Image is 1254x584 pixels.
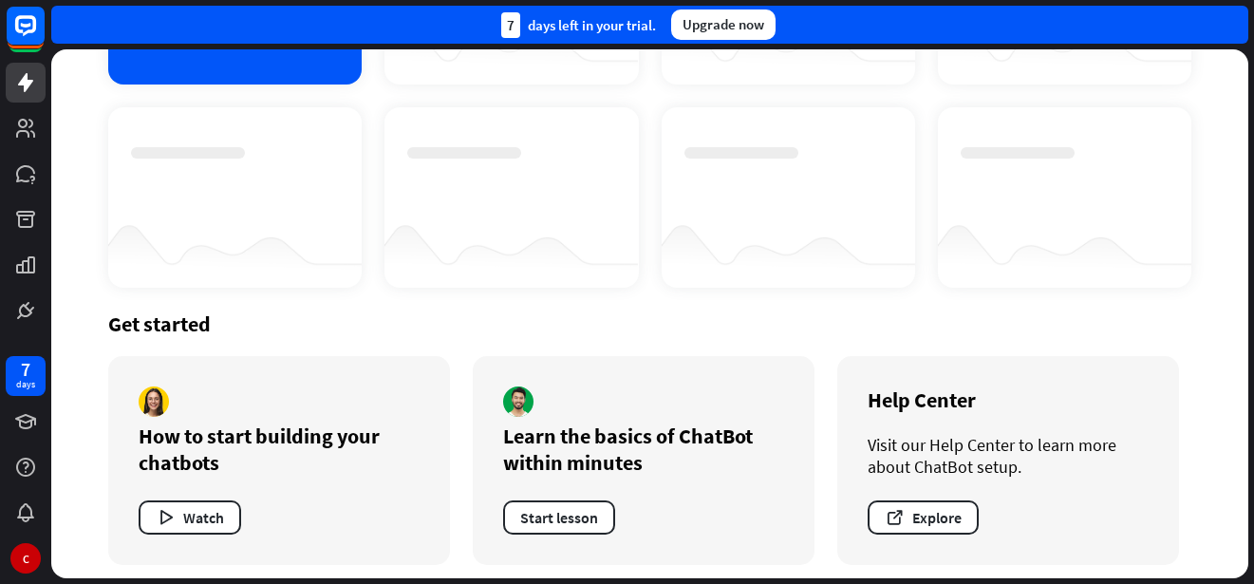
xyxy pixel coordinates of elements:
[6,356,46,396] a: 7 days
[16,378,35,391] div: days
[501,12,656,38] div: days left in your trial.
[139,500,241,535] button: Watch
[503,386,533,417] img: author
[868,434,1149,478] div: Visit our Help Center to learn more about ChatBot setup.
[868,386,1149,413] div: Help Center
[15,8,72,65] button: Open LiveChat chat widget
[21,361,30,378] div: 7
[503,500,615,535] button: Start lesson
[10,543,41,574] div: C
[501,12,520,38] div: 7
[139,423,420,476] div: How to start building your chatbots
[868,500,979,535] button: Explore
[139,386,169,417] img: author
[108,311,1191,337] div: Get started
[503,423,784,476] div: Learn the basics of ChatBot within minutes
[671,9,776,40] div: Upgrade now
